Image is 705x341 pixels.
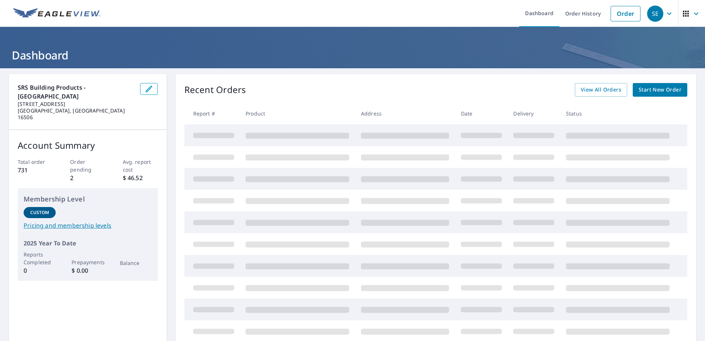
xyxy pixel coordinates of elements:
th: Product [240,103,355,124]
th: Address [355,103,455,124]
p: [STREET_ADDRESS] [18,101,134,107]
p: Order pending [70,158,105,173]
span: View All Orders [581,85,621,94]
p: 731 [18,166,53,175]
span: Start New Order [639,85,681,94]
p: Custom [30,209,49,216]
p: 2 [70,173,105,182]
a: View All Orders [575,83,627,97]
th: Report # [184,103,240,124]
p: Balance [120,259,152,267]
p: SRS Building Products - [GEOGRAPHIC_DATA] [18,83,134,101]
a: Pricing and membership levels [24,221,152,230]
p: Reports Completed [24,251,56,266]
div: SE [647,6,663,22]
th: Date [455,103,508,124]
th: Status [560,103,676,124]
h1: Dashboard [9,48,696,63]
p: Total order [18,158,53,166]
img: EV Logo [13,8,100,19]
p: Recent Orders [184,83,246,97]
p: Account Summary [18,139,158,152]
th: Delivery [507,103,560,124]
a: Start New Order [633,83,687,97]
p: 0 [24,266,56,275]
p: $ 46.52 [123,173,158,182]
p: Avg. report cost [123,158,158,173]
p: 2025 Year To Date [24,239,152,248]
p: [GEOGRAPHIC_DATA], [GEOGRAPHIC_DATA] 16506 [18,107,134,121]
p: Membership Level [24,194,152,204]
p: Prepayments [72,258,104,266]
a: Order [611,6,640,21]
p: $ 0.00 [72,266,104,275]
